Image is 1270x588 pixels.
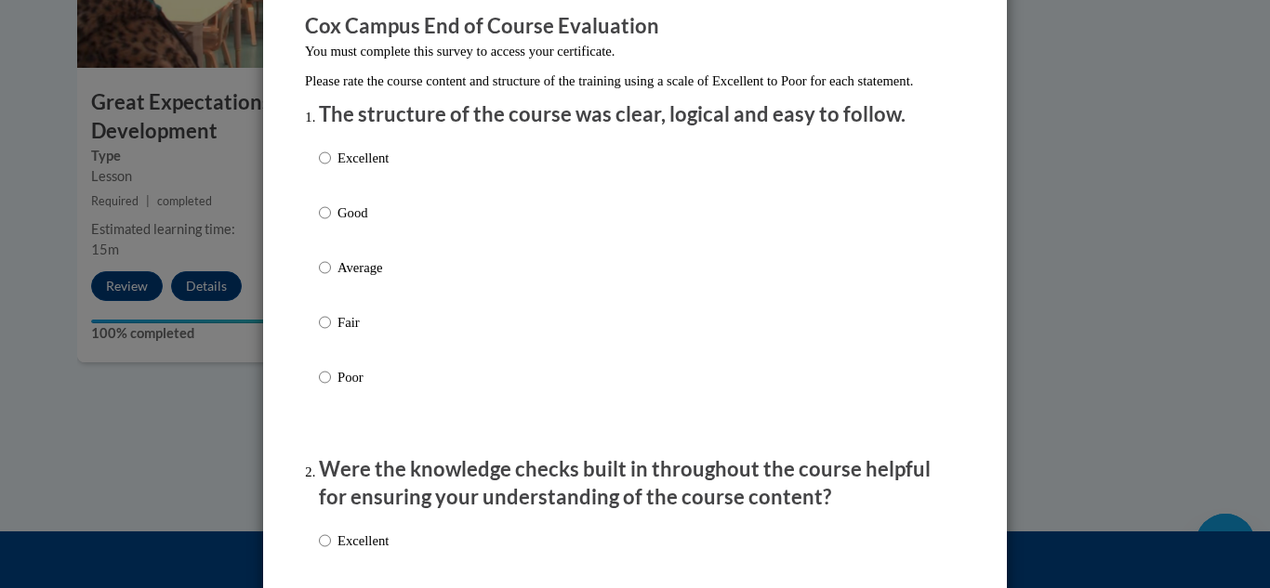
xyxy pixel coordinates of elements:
p: Please rate the course content and structure of the training using a scale of Excellent to Poor f... [305,71,965,91]
p: Were the knowledge checks built in throughout the course helpful for ensuring your understanding ... [319,455,951,513]
p: Poor [337,367,389,387]
p: Excellent [337,530,389,551]
p: Excellent [337,148,389,168]
input: Average [319,257,331,278]
input: Excellent [319,530,331,551]
p: Good [337,203,389,223]
p: Fair [337,312,389,333]
h3: Cox Campus End of Course Evaluation [305,12,965,41]
input: Poor [319,367,331,387]
input: Excellent [319,148,331,168]
input: Fair [319,312,331,333]
p: The structure of the course was clear, logical and easy to follow. [319,100,951,129]
input: Good [319,203,331,223]
p: You must complete this survey to access your certificate. [305,41,965,61]
p: Average [337,257,389,278]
